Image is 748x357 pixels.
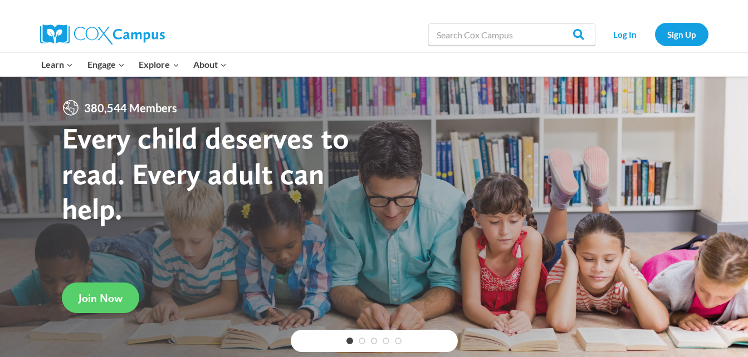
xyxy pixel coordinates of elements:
a: 2 [359,338,365,344]
span: 380,544 Members [80,99,182,117]
a: 5 [395,338,402,344]
input: Search Cox Campus [428,23,595,46]
span: About [193,57,227,72]
span: Join Now [79,291,123,305]
nav: Secondary Navigation [601,23,708,46]
a: 4 [383,338,389,344]
span: Learn [41,57,73,72]
a: Sign Up [655,23,708,46]
a: Log In [601,23,649,46]
span: Engage [87,57,125,72]
span: Explore [139,57,179,72]
a: 3 [371,338,378,344]
strong: Every child deserves to read. Every adult can help. [62,120,349,226]
nav: Primary Navigation [35,53,234,76]
a: 1 [346,338,353,344]
a: Join Now [62,282,139,313]
img: Cox Campus [40,24,165,44]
